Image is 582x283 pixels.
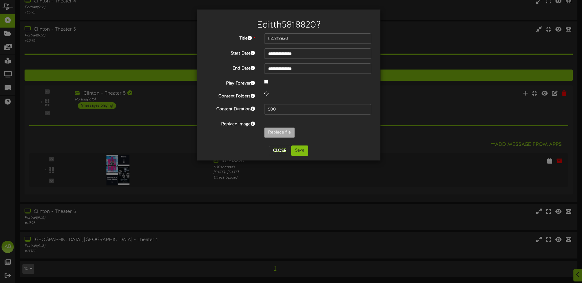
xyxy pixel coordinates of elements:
label: Start Date [202,48,260,57]
label: Replace Image [202,119,260,127]
h2: Edit th5818820 ? [206,20,371,30]
button: Save [291,145,308,156]
label: End Date [202,63,260,72]
input: 15 [264,104,371,115]
label: Content Duration [202,104,260,112]
label: Content Folders [202,91,260,100]
input: Title [264,33,371,44]
button: Close [269,146,290,156]
label: Title [202,33,260,42]
label: Play Forever [202,78,260,87]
